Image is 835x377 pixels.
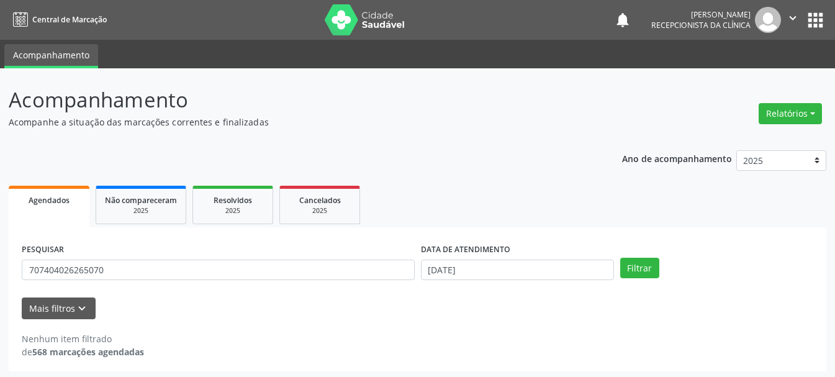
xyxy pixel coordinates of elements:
div: 2025 [289,206,351,216]
span: Central de Marcação [32,14,107,25]
a: Acompanhamento [4,44,98,68]
span: Recepcionista da clínica [651,20,751,30]
button: Mais filtroskeyboard_arrow_down [22,298,96,319]
a: Central de Marcação [9,9,107,30]
i:  [786,11,800,25]
div: Nenhum item filtrado [22,332,144,345]
input: Nome, CNS [22,260,415,281]
input: Selecione um intervalo [421,260,614,281]
button:  [781,7,805,33]
label: PESQUISAR [22,240,64,260]
p: Acompanhamento [9,84,581,116]
span: Agendados [29,195,70,206]
span: Resolvidos [214,195,252,206]
p: Ano de acompanhamento [622,150,732,166]
span: Não compareceram [105,195,177,206]
button: apps [805,9,826,31]
button: Filtrar [620,258,659,279]
div: de [22,345,144,358]
button: Relatórios [759,103,822,124]
i: keyboard_arrow_down [75,302,89,316]
strong: 568 marcações agendadas [32,346,144,358]
button: notifications [614,11,631,29]
p: Acompanhe a situação das marcações correntes e finalizadas [9,116,581,129]
span: Cancelados [299,195,341,206]
div: [PERSON_NAME] [651,9,751,20]
div: 2025 [105,206,177,216]
div: 2025 [202,206,264,216]
label: DATA DE ATENDIMENTO [421,240,510,260]
img: img [755,7,781,33]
